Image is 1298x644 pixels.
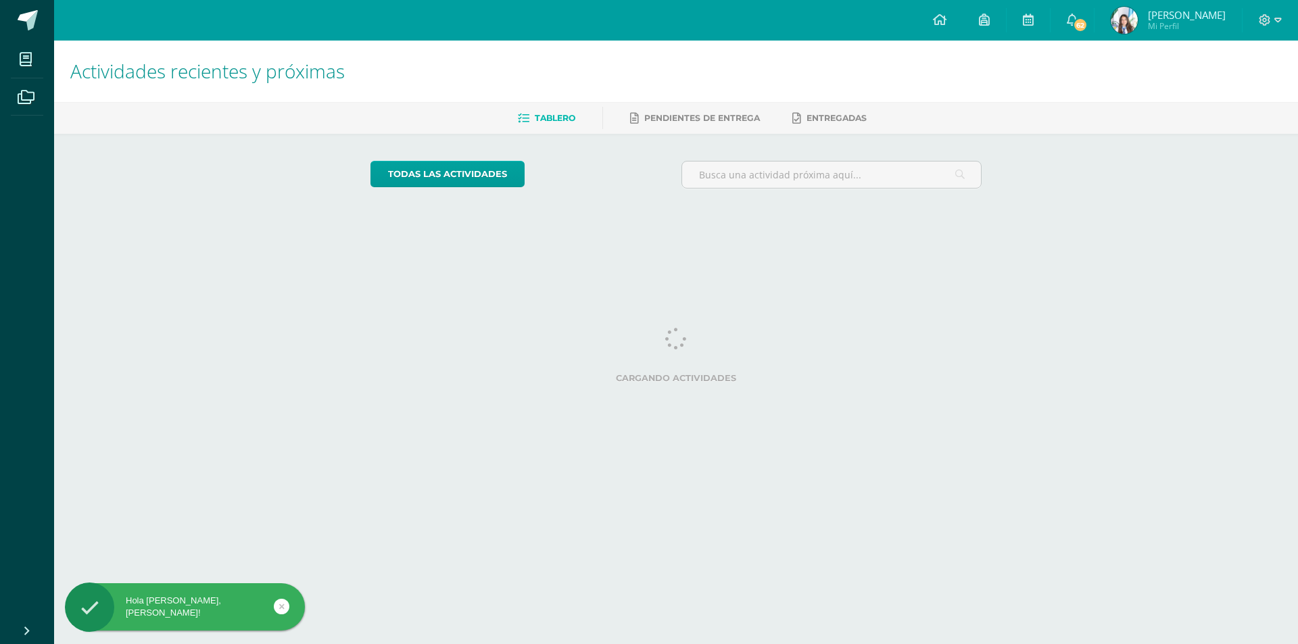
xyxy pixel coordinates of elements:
[518,107,575,129] a: Tablero
[1072,18,1087,32] span: 62
[682,162,982,188] input: Busca una actividad próxima aquí...
[1111,7,1138,34] img: c77a039fa8ee97d9b8c4aa848c3355bb.png
[1148,20,1226,32] span: Mi Perfil
[370,373,982,383] label: Cargando actividades
[792,107,867,129] a: Entregadas
[630,107,760,129] a: Pendientes de entrega
[70,58,345,84] span: Actividades recientes y próximas
[535,113,575,123] span: Tablero
[644,113,760,123] span: Pendientes de entrega
[1148,8,1226,22] span: [PERSON_NAME]
[807,113,867,123] span: Entregadas
[370,161,525,187] a: todas las Actividades
[65,595,305,619] div: Hola [PERSON_NAME], [PERSON_NAME]!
